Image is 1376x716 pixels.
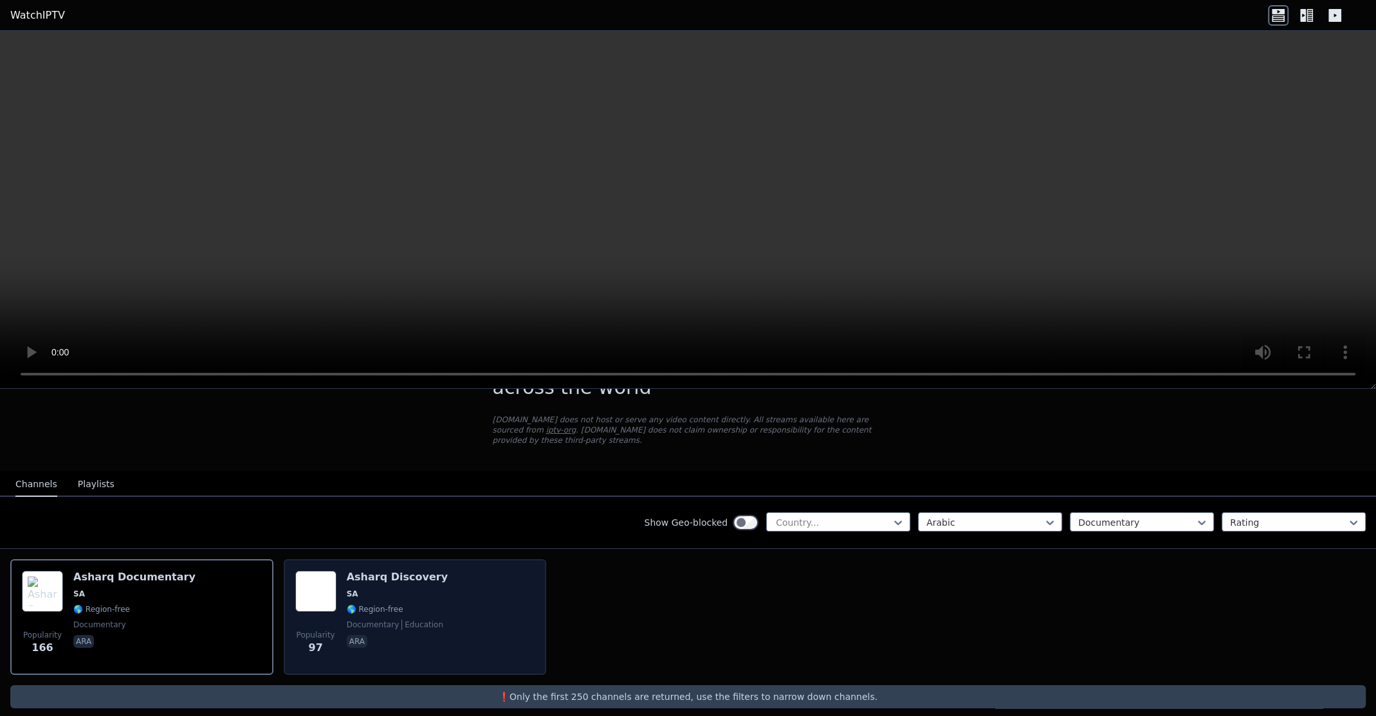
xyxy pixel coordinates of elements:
[347,604,403,614] span: 🌎 Region-free
[78,472,115,497] button: Playlists
[32,640,53,656] span: 166
[347,571,448,584] h6: Asharq Discovery
[22,571,63,612] img: Asharq Documentary
[15,472,57,497] button: Channels
[401,620,443,630] span: education
[493,415,884,445] p: [DOMAIN_NAME] does not host or serve any video content directly. All streams available here are s...
[347,620,399,630] span: documentary
[546,425,576,434] a: iptv-org
[73,571,196,584] h6: Asharq Documentary
[297,630,335,640] span: Popularity
[23,630,62,640] span: Popularity
[15,690,1361,703] p: ❗️Only the first 250 channels are returned, use the filters to narrow down channels.
[308,640,322,656] span: 97
[73,635,94,648] p: ara
[73,589,85,599] span: SA
[644,516,728,529] label: Show Geo-blocked
[347,635,367,648] p: ara
[73,604,130,614] span: 🌎 Region-free
[73,620,126,630] span: documentary
[295,571,336,612] img: Asharq Discovery
[10,8,65,23] a: WatchIPTV
[347,589,358,599] span: SA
